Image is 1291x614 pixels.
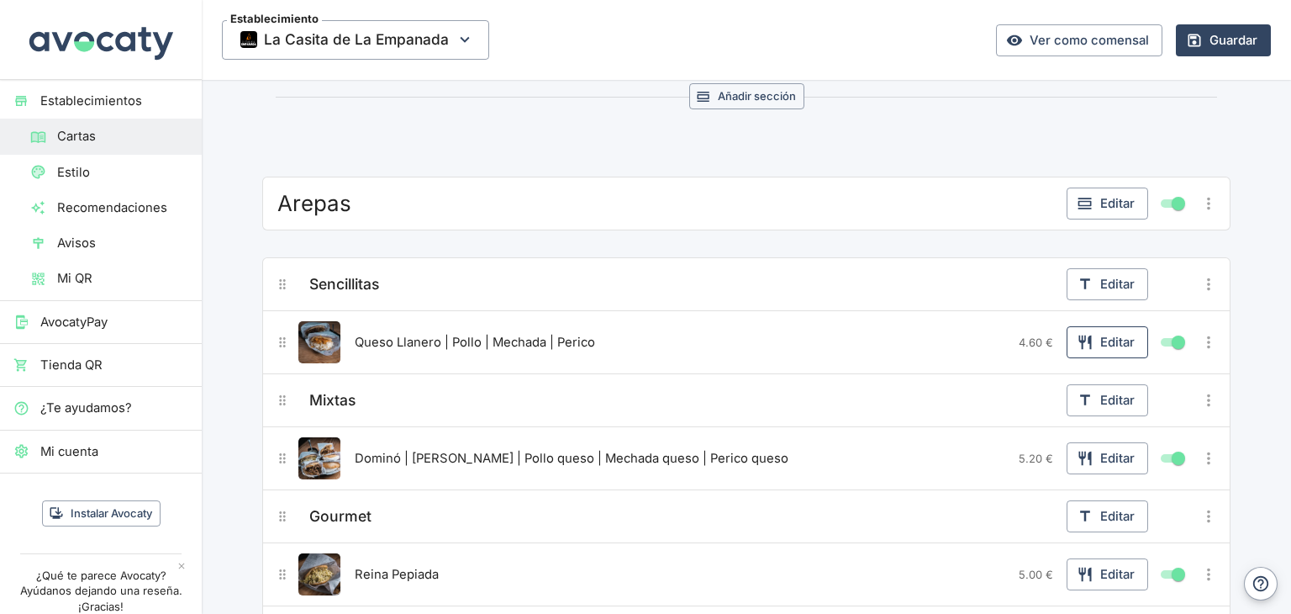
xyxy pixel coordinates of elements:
[1067,326,1148,358] button: Editar
[271,505,295,529] button: Mover título
[1195,190,1222,217] button: Más opciones
[355,565,439,584] span: Reina Pepiada
[298,321,340,363] button: Editar producto
[996,24,1162,56] a: Ver como comensal
[271,389,295,413] button: Mover título
[1195,271,1222,298] button: Más opciones
[1244,567,1278,601] button: Ayuda y contacto
[1195,387,1222,414] button: Más opciones
[40,399,188,417] span: ¿Te ayudamos?
[298,553,340,595] button: Editar producto
[1168,332,1188,352] span: Mostrar / ocultar
[1067,188,1148,220] button: Editar
[57,163,188,182] span: Estilo
[273,188,356,219] button: Arepas
[309,273,379,296] span: Sencillitas
[1067,442,1148,474] button: Editar
[40,92,188,110] span: Establecimientos
[271,563,295,587] button: Mover producto
[1019,452,1053,465] span: 5.20 €
[240,31,257,48] img: Thumbnail
[1168,448,1188,468] span: Mostrar / ocultar
[1067,500,1148,532] button: Editar
[227,13,322,24] span: Establecimiento
[1067,384,1148,416] button: Editar
[40,313,188,331] span: AvocatyPay
[309,389,356,412] span: Mixtas
[1168,564,1188,585] span: Mostrar / ocultar
[1067,268,1148,300] button: Editar
[1019,568,1053,581] span: 5.00 €
[1067,558,1148,590] button: Editar
[57,127,188,146] span: Cartas
[298,437,340,479] img: Dominó | Jámon queso | Pollo queso | Mechada queso | Perico queso
[305,503,376,530] button: Gourmet
[40,356,188,374] span: Tienda QR
[1176,24,1271,56] button: Guardar
[355,449,788,468] span: Dominó | [PERSON_NAME] | Pollo queso | Mechada queso | Perico queso
[350,562,443,587] button: Reina Pepiada
[1195,445,1222,472] button: Más opciones
[350,330,599,355] button: Queso Llanero | Pollo | Mechada | Perico
[57,198,188,217] span: Recomendaciones
[309,505,371,528] span: Gourmet
[277,190,351,217] span: Arepas
[222,20,489,59] button: EstablecimientoThumbnailLa Casita de La Empanada
[305,387,360,414] button: Mixtas
[271,273,295,297] button: Mover título
[271,447,295,471] button: Mover producto
[298,437,340,479] button: Editar producto
[57,269,188,288] span: Mi QR
[355,333,595,352] span: Queso Llanero | Pollo | Mechada | Perico
[40,442,188,461] span: Mi cuenta
[1195,503,1222,530] button: Más opciones
[57,234,188,252] span: Avisos
[305,271,383,298] button: Sencillitas
[1195,329,1222,356] button: Más opciones
[271,331,295,355] button: Mover producto
[222,20,489,59] span: La Casita de La Empanada
[689,83,804,109] button: Añadir sección
[298,553,340,595] img: Reina Pepiada
[298,321,340,363] img: Queso Llanero | Pollo | Mechada | Perico
[1195,561,1222,588] button: Más opciones
[350,446,793,471] button: Dominó | [PERSON_NAME] | Pollo queso | Mechada queso | Perico queso
[42,500,161,527] button: Instalar Avocaty
[264,27,449,52] span: La Casita de La Empanada
[1019,336,1053,349] span: 4.60 €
